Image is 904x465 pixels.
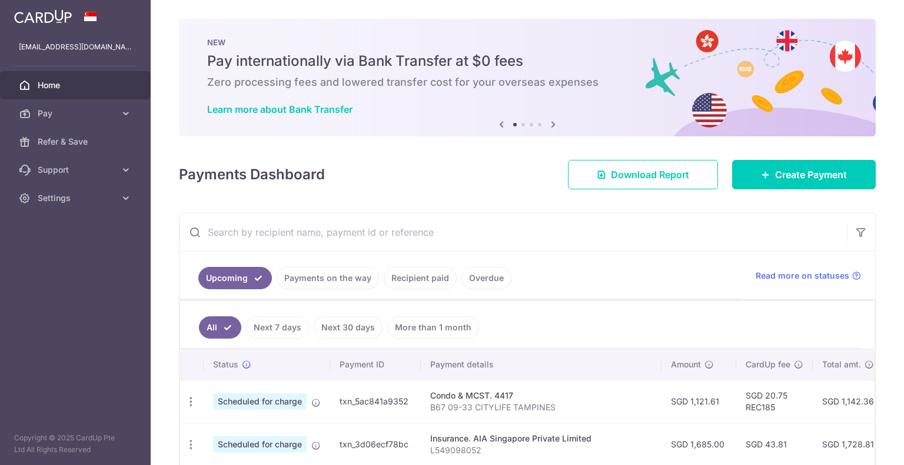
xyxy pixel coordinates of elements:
div: Insurance. AIA Singapore Private Limited [430,433,652,444]
span: Scheduled for charge [213,436,307,453]
a: More than 1 month [387,316,479,339]
a: Read more on statuses [756,270,861,282]
span: Download Report [611,168,689,182]
p: [EMAIL_ADDRESS][DOMAIN_NAME] [19,41,132,53]
th: Payment details [421,349,662,380]
span: Refer & Save [38,136,115,148]
td: SGD 1,142.36 [813,380,885,423]
a: Learn more about Bank Transfer [207,103,353,115]
th: Payment ID [330,349,421,380]
span: Status [213,359,238,370]
a: Upcoming [198,267,272,289]
span: Amount [671,359,701,370]
p: NEW [207,38,847,47]
span: Support [38,164,115,176]
span: Create Payment [775,168,847,182]
p: B67 09-33 CITYLIFE TAMPINES [430,402,652,413]
td: txn_5ac841a9352 [330,380,421,423]
a: Create Payment [732,160,876,189]
p: L549098052 [430,444,652,456]
td: SGD 1,121.61 [662,380,736,423]
a: Payments on the way [277,267,379,289]
span: Pay [38,108,115,119]
td: SGD 20.75 REC185 [736,380,813,423]
img: CardUp [14,9,72,24]
div: Condo & MCST. 4417 [430,390,652,402]
a: Next 30 days [314,316,383,339]
span: Total amt. [822,359,861,370]
a: Next 7 days [246,316,309,339]
a: Download Report [568,160,718,189]
a: Overdue [461,267,511,289]
span: Scheduled for charge [213,393,307,410]
a: Recipient paid [384,267,457,289]
span: Read more on statuses [756,270,849,282]
input: Search by recipient name, payment id or reference [180,213,847,251]
span: CardUp fee [746,359,790,370]
h5: Pay internationally via Bank Transfer at $0 fees [207,52,847,71]
span: Home [38,79,115,91]
img: Bank transfer banner [179,19,876,136]
h4: Payments Dashboard [179,164,325,185]
span: Settings [38,192,115,204]
a: All [199,316,241,339]
h6: Zero processing fees and lowered transfer cost for your overseas expenses [207,75,847,89]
